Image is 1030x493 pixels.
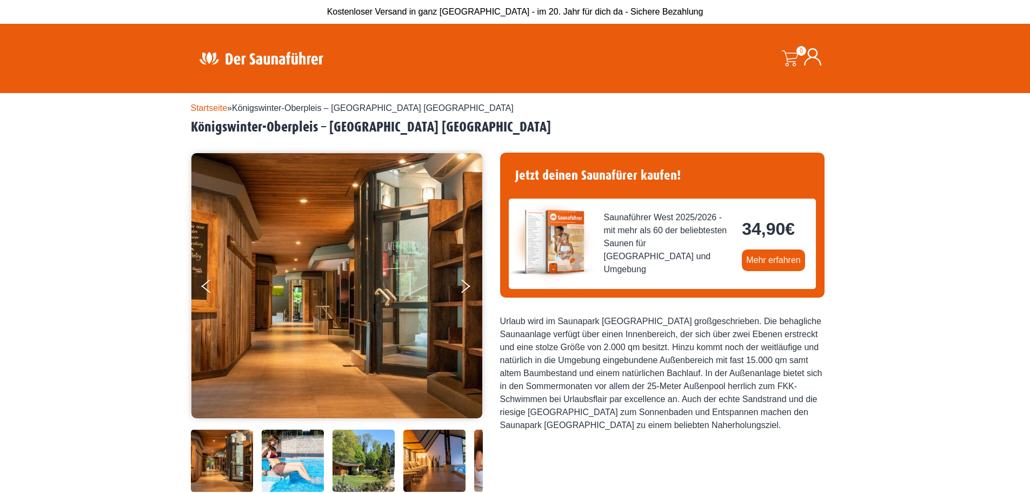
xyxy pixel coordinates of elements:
img: der-saunafuehrer-2025-west.jpg [509,199,595,285]
button: Previous [202,275,229,302]
h2: Königswinter-Oberpleis – [GEOGRAPHIC_DATA] [GEOGRAPHIC_DATA] [191,119,840,136]
button: Next [459,275,486,302]
div: Urlaub wird im Saunapark [GEOGRAPHIC_DATA] großgeschrieben. Die behagliche Saunaanlage verfügt üb... [500,315,825,432]
span: Kostenloser Versand in ganz [GEOGRAPHIC_DATA] - im 20. Jahr für dich da - Sichere Bezahlung [327,7,703,16]
bdi: 34,90 [742,219,795,239]
span: » [191,103,514,113]
span: 0 [796,46,806,56]
a: Startseite [191,103,228,113]
span: Saunaführer West 2025/2026 - mit mehr als 60 der beliebtesten Saunen für [GEOGRAPHIC_DATA] und Um... [604,211,734,276]
a: Mehr erfahren [742,249,805,271]
span: € [785,219,795,239]
span: Königswinter-Oberpleis – [GEOGRAPHIC_DATA] [GEOGRAPHIC_DATA] [232,103,514,113]
h4: Jetzt deinen Saunafürer kaufen! [509,161,816,190]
